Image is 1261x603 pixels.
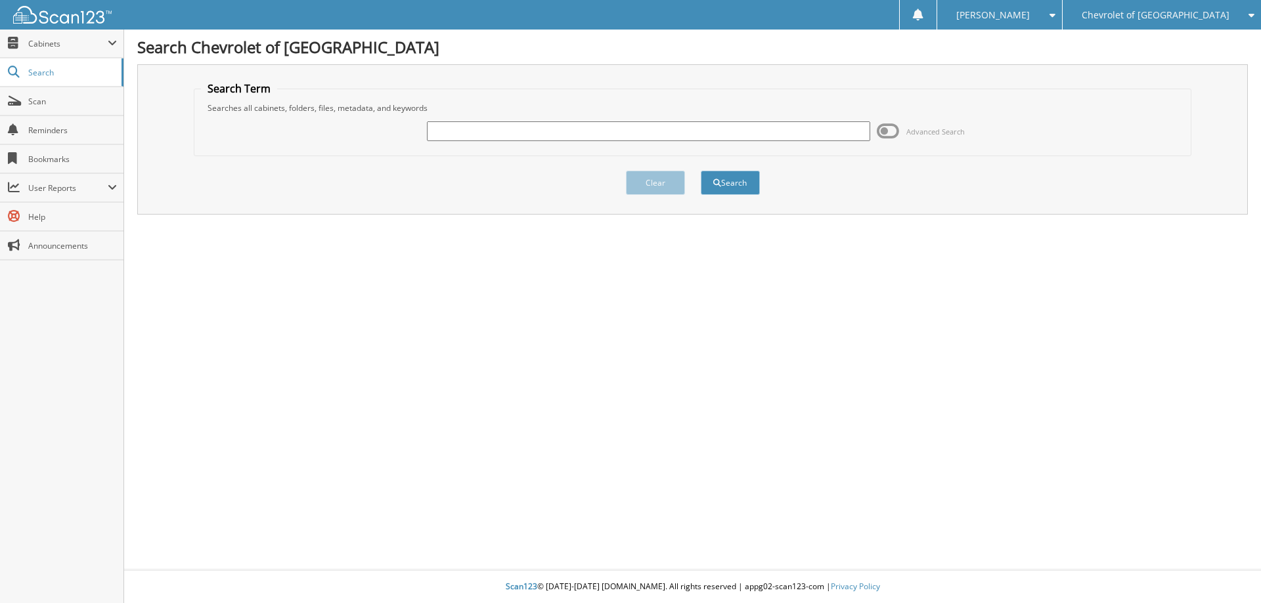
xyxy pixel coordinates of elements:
[28,38,108,49] span: Cabinets
[201,102,1185,114] div: Searches all cabinets, folders, files, metadata, and keywords
[1195,540,1261,603] iframe: Chat Widget
[28,182,108,194] span: User Reports
[906,127,965,136] span: Advanced Search
[201,81,277,96] legend: Search Term
[28,154,117,165] span: Bookmarks
[831,581,880,592] a: Privacy Policy
[626,171,685,195] button: Clear
[506,581,537,592] span: Scan123
[137,36,1248,58] h1: Search Chevrolet of [GEOGRAPHIC_DATA]
[13,6,112,24] img: scan123-logo-white.svg
[28,96,117,107] span: Scan
[28,240,117,251] span: Announcements
[124,571,1261,603] div: © [DATE]-[DATE] [DOMAIN_NAME]. All rights reserved | appg02-scan123-com |
[1082,11,1229,19] span: Chevrolet of [GEOGRAPHIC_DATA]
[28,211,117,222] span: Help
[956,11,1030,19] span: [PERSON_NAME]
[28,67,115,78] span: Search
[28,125,117,136] span: Reminders
[701,171,760,195] button: Search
